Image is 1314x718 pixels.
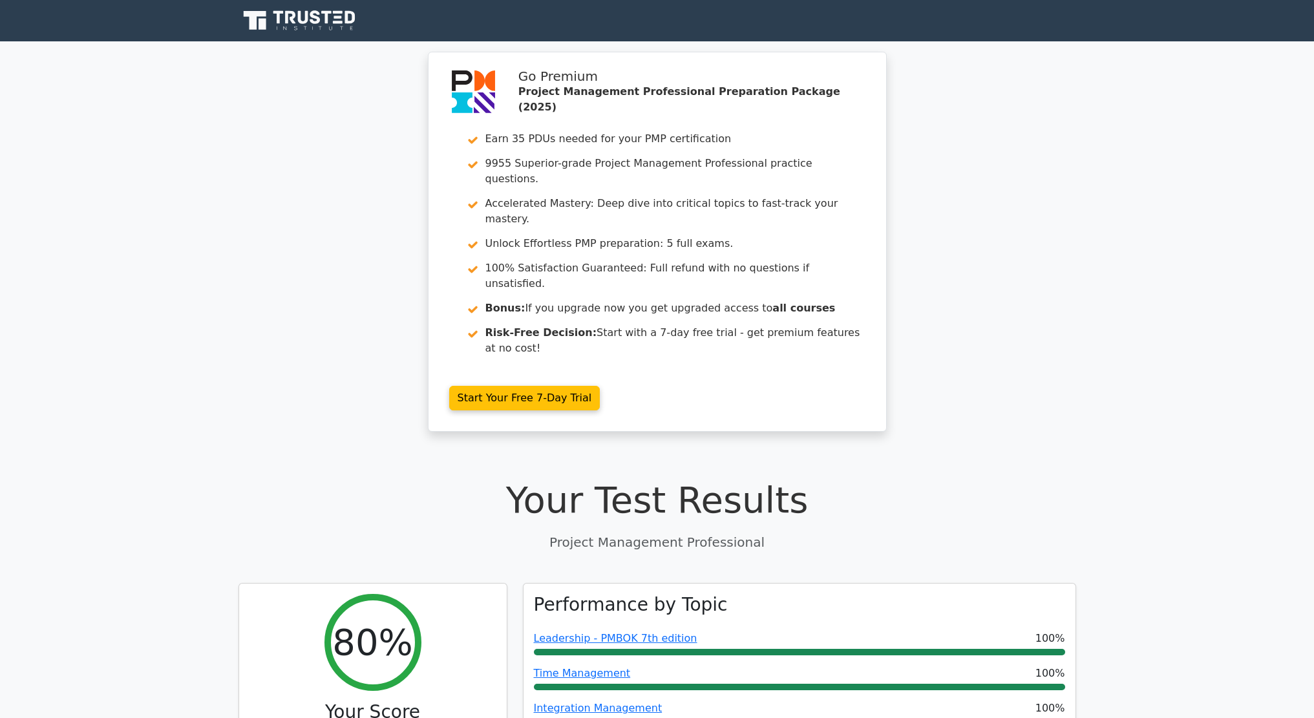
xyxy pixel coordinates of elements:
p: Project Management Professional [238,533,1076,552]
span: 100% [1035,666,1065,681]
a: Integration Management [534,702,662,714]
span: 100% [1035,631,1065,646]
span: 100% [1035,701,1065,716]
h3: Performance by Topic [534,594,728,616]
h2: 80% [332,620,412,664]
a: Time Management [534,667,631,679]
h1: Your Test Results [238,478,1076,522]
a: Start Your Free 7-Day Trial [449,386,600,410]
a: Leadership - PMBOK 7th edition [534,632,697,644]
